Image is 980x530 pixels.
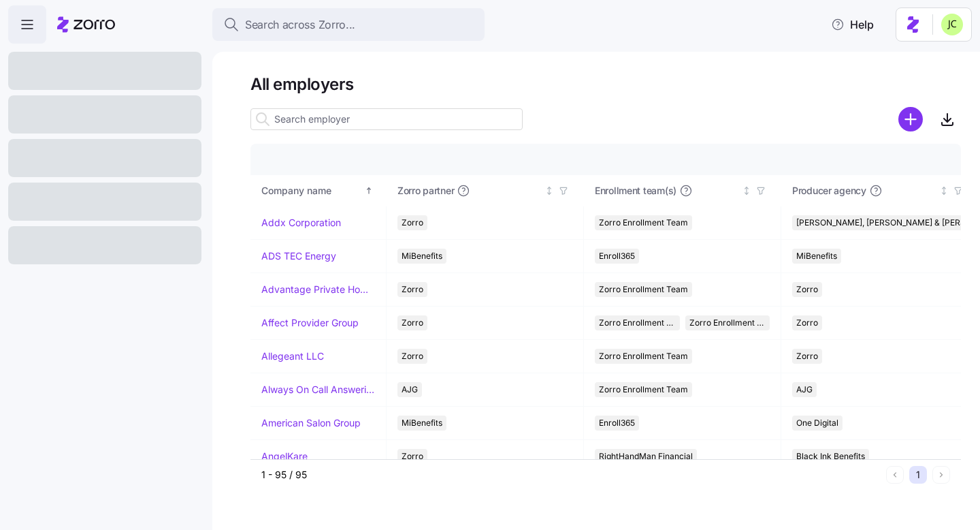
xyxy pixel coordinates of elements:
span: Zorro Enrollment Team [599,215,688,230]
button: Search across Zorro... [212,8,485,41]
div: Sorted ascending [364,186,374,196]
span: Zorro Enrollment Team [599,382,688,397]
span: Enroll365 [599,249,635,264]
span: Zorro [402,449,423,464]
a: AngelKare [261,450,308,463]
span: Enroll365 [599,416,635,431]
span: MiBenefits [402,249,442,264]
a: Allegeant LLC [261,349,324,363]
span: AJG [402,382,418,397]
span: Zorro [796,315,818,330]
span: Zorro [402,282,423,297]
img: 0d5040ea9766abea509702906ec44285 [941,14,963,35]
span: Enrollment team(s) [595,184,676,198]
a: Affect Provider Group [261,316,359,330]
h1: All employers [250,74,961,95]
svg: add icon [898,107,923,131]
span: Black Ink Benefits [796,449,865,464]
div: Not sorted [742,186,751,196]
span: One Digital [796,416,838,431]
th: Enrollment team(s)Not sorted [584,175,781,206]
div: Not sorted [544,186,554,196]
span: AJG [796,382,813,397]
span: Help [831,16,874,33]
span: Search across Zorro... [245,16,355,33]
span: MiBenefits [402,416,442,431]
span: Zorro Enrollment Experts [689,315,766,330]
a: Advantage Private Home Care [261,283,375,296]
th: Company nameSorted ascending [250,175,387,206]
button: Previous page [886,466,904,484]
a: Always On Call Answering Service [261,383,375,396]
span: Producer agency [792,184,866,198]
span: Zorro [402,215,423,230]
button: Next page [932,466,950,484]
button: Help [820,11,885,38]
a: Addx Corporation [261,216,341,230]
span: RightHandMan Financial [599,449,693,464]
span: Zorro Enrollment Team [599,349,688,364]
a: ADS TEC Energy [261,249,336,263]
span: Zorro [402,315,423,330]
button: 1 [909,466,927,484]
span: Zorro partner [397,184,454,198]
span: MiBenefits [796,249,837,264]
div: Company name [261,183,362,198]
a: American Salon Group [261,416,361,430]
th: Producer agencyNot sorted [781,175,979,206]
div: Not sorted [939,186,949,196]
input: Search employer [250,108,523,130]
span: Zorro Enrollment Team [599,282,688,297]
span: Zorro [796,282,818,297]
span: Zorro [402,349,423,364]
span: Zorro [796,349,818,364]
th: Zorro partnerNot sorted [387,175,584,206]
span: Zorro Enrollment Team [599,315,676,330]
div: 1 - 95 / 95 [261,468,881,482]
